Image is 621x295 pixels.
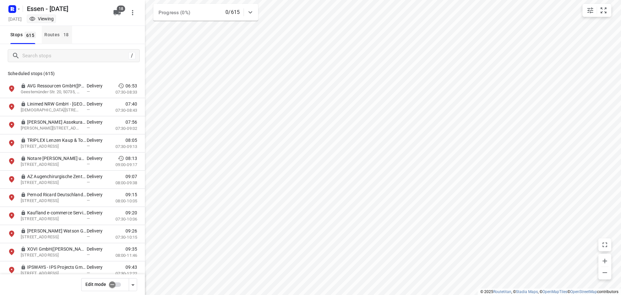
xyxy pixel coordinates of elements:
span: Edit mode [85,282,106,287]
p: Delivery [87,264,106,270]
div: Routes [44,31,72,39]
p: TRIPLEX Lenzen Kaup & Toebbens GbR(Christiane Többens) [27,137,87,143]
div: You are currently in view mode. To make any changes, go to edit project. [29,16,54,22]
p: Pernod Ricard Deutschland GmbH(Silke Böhm) [27,191,87,198]
p: Scheduled stops ( 615 ) [8,70,137,77]
span: — [87,125,90,130]
p: Habsburgerring 2, 50674, Köln, DE [21,216,80,222]
p: 08:00-11:46 [115,252,137,259]
button: Map settings [584,4,597,17]
div: small contained button group [583,4,611,17]
p: Geestemünder Str. 20, 50735, Köln, DE [21,89,80,95]
p: Linimed NRW GmbH - Köln Weidenpesch - 10901445(Margarete Braun) [27,101,87,107]
span: — [87,107,90,112]
span: — [87,180,90,185]
p: 09:00-09:17 [115,162,137,168]
span: — [87,198,90,203]
span: — [87,216,90,221]
span: 07:40 [125,101,137,107]
p: 07:30-12:22 [115,270,137,277]
span: 08:13 [125,155,137,162]
p: Delivery [87,173,106,180]
p: Delivery [87,246,106,252]
span: 09:43 [125,264,137,270]
span: 18 [62,31,71,38]
p: Habsburgerring 2, 50674, Köln, DE [21,234,80,240]
svg: Early [118,83,124,89]
span: — [87,89,90,94]
span: 09:26 [125,228,137,234]
a: OpenMapTiles [542,289,567,294]
a: Stadia Maps [516,289,538,294]
p: AVG Ressourcen GmbH(Alexandra Dreschmann) [27,83,87,89]
p: Delivery [87,155,106,162]
p: Delivery [87,83,106,89]
p: 08:00-10:05 [115,198,137,204]
p: Delivery [87,119,106,125]
span: Progress (0%) [158,10,190,16]
div: Progress (0%)0/615 [153,4,258,21]
a: OpenStreetMap [570,289,597,294]
p: 07:30-08:33 [115,89,137,96]
p: 07:30-08:43 [115,107,137,114]
span: 615 [25,32,36,38]
a: Routetitan [493,289,511,294]
span: — [87,270,90,275]
div: / [128,52,136,59]
p: [STREET_ADDRESS] [21,143,80,150]
p: Jesuitengasse 110, 50737, Köln, DE [21,107,80,113]
span: Stops [10,31,38,39]
p: Delivery [87,228,106,234]
p: 07:30-10:15 [115,234,137,241]
span: 08:05 [125,137,137,143]
span: 09:20 [125,210,137,216]
svg: Early [118,155,124,162]
p: 0/615 [225,8,240,16]
p: Kaufland e-commerce Services GmbH & Co.KG(Nadine Vossen) [27,210,87,216]
span: 06:53 [125,83,137,89]
div: Driver app settings [129,280,137,289]
p: Theodor-Heuss-Ring 23, 50668, Köln, DE [21,125,80,131]
span: — [87,143,90,148]
span: 18 [117,6,125,12]
p: Delivery [87,137,106,143]
p: 07:30-10:06 [115,216,137,222]
span: 09:15 [125,191,137,198]
button: Fit zoom [597,4,610,17]
p: Habsburgerring 2, 50674, Köln, DE [21,198,80,204]
p: IPSWAYS - IPS Projects GmbH(Carl Ebbinghaus) [27,264,87,270]
span: — [87,252,90,257]
p: 07:30-09:02 [115,125,137,132]
span: 07:56 [125,119,137,125]
p: Hohenzollernring 72, 50672, Köln, DE [21,252,80,258]
li: © 2025 , © , © © contributors [480,289,618,294]
p: Delivery [87,210,106,216]
p: AZ Augenchirurgische Zentren AG(Kathrin Grüger) [27,173,87,180]
button: More [126,6,139,19]
span: — [87,234,90,239]
button: 18 [111,6,124,19]
span: 09:35 [125,246,137,252]
p: Delivery [87,101,106,107]
p: Notare Dr. Kai Bischoff und Dr. Andreas Bürger(Britta Stark) [27,155,87,162]
p: XOVI GmbH(Elizaveta Andronova) [27,246,87,252]
span: — [87,162,90,166]
p: Martinstraße 3, 50667, Köln, DE [21,162,80,168]
p: 08:00-09:38 [115,180,137,186]
input: Search stops [22,51,128,61]
p: Willis Towers Watson GmbH(Etelka Krüger) [27,228,87,234]
p: 07:30-09:13 [115,143,137,150]
p: Im Mediapark 6C, 50670, Köln, DE [21,270,80,277]
span: 09:07 [125,173,137,180]
p: Schildergasse 107-109, 50667, Köln, DE [21,180,80,186]
p: Erwin Himmelseher Assekuranz-Vermittlung GmbH & Co. KG(Silke Schmitz) [27,119,87,125]
p: Delivery [87,191,106,198]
